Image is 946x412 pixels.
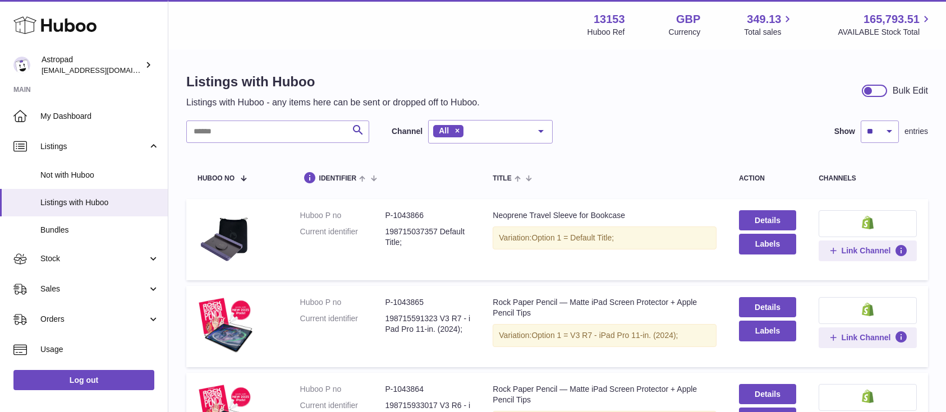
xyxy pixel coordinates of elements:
[186,73,480,91] h1: Listings with Huboo
[531,331,678,340] span: Option 1 = V3 R7 - iPad Pro 11-in. (2024);
[676,12,700,27] strong: GBP
[439,126,449,135] span: All
[904,126,928,137] span: entries
[862,216,874,229] img: shopify-small.png
[13,57,30,73] img: internalAdmin-13153@internal.huboo.com
[186,96,480,109] p: Listings with Huboo - any items here can be sent or dropped off to Huboo.
[739,210,796,230] a: Details
[493,324,717,347] div: Variation:
[385,313,470,335] dd: 198715591323 V3 R7 - iPad Pro 11-in. (2024);
[40,197,159,208] span: Listings with Huboo
[747,12,781,27] span: 349.13
[493,384,717,405] div: Rock Paper Pencil — Matte iPad Screen Protector + Apple Pencil Tips
[300,210,385,221] dt: Huboo P no
[319,175,357,182] span: identifier
[385,226,470,248] dd: 198715037357 Default Title;
[862,390,874,403] img: shopify-small.png
[893,85,928,97] div: Bulk Edit
[40,170,159,180] span: Not with Huboo
[739,175,796,182] div: action
[493,297,717,318] div: Rock Paper Pencil — Matte iPad Screen Protector + Apple Pencil Tips
[862,303,874,316] img: shopify-small.png
[739,384,796,404] a: Details
[739,234,796,254] button: Labels
[40,284,148,294] span: Sales
[392,126,423,137] label: Channel
[594,12,625,27] strong: 13153
[819,327,917,348] button: Link Channel
[198,297,254,353] img: Rock Paper Pencil — Matte iPad Screen Protector + Apple Pencil Tips
[842,332,891,342] span: Link Channel
[40,141,148,152] span: Listings
[669,27,701,38] div: Currency
[42,54,143,76] div: Astropad
[531,233,614,242] span: Option 1 = Default Title;
[40,253,148,264] span: Stock
[834,126,855,137] label: Show
[198,175,235,182] span: Huboo no
[744,12,794,38] a: 349.13 Total sales
[300,384,385,395] dt: Huboo P no
[40,111,159,122] span: My Dashboard
[493,210,717,221] div: Neoprene Travel Sleeve for Bookcase
[493,226,717,249] div: Variation:
[40,225,159,235] span: Bundles
[300,297,385,308] dt: Huboo P no
[864,12,920,27] span: 165,793.51
[493,175,511,182] span: title
[198,210,254,266] img: Neoprene Travel Sleeve for Bookcase
[744,27,794,38] span: Total sales
[842,246,891,256] span: Link Channel
[300,313,385,335] dt: Current identifier
[385,297,470,308] dd: P-1043865
[385,384,470,395] dd: P-1043864
[819,240,917,261] button: Link Channel
[13,370,154,390] a: Log out
[739,321,796,341] button: Labels
[838,27,933,38] span: AVAILABLE Stock Total
[40,344,159,355] span: Usage
[42,66,165,75] span: [EMAIL_ADDRESS][DOMAIN_NAME]
[587,27,625,38] div: Huboo Ref
[838,12,933,38] a: 165,793.51 AVAILABLE Stock Total
[40,314,148,325] span: Orders
[385,210,470,221] dd: P-1043866
[819,175,917,182] div: channels
[300,226,385,248] dt: Current identifier
[739,297,796,317] a: Details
